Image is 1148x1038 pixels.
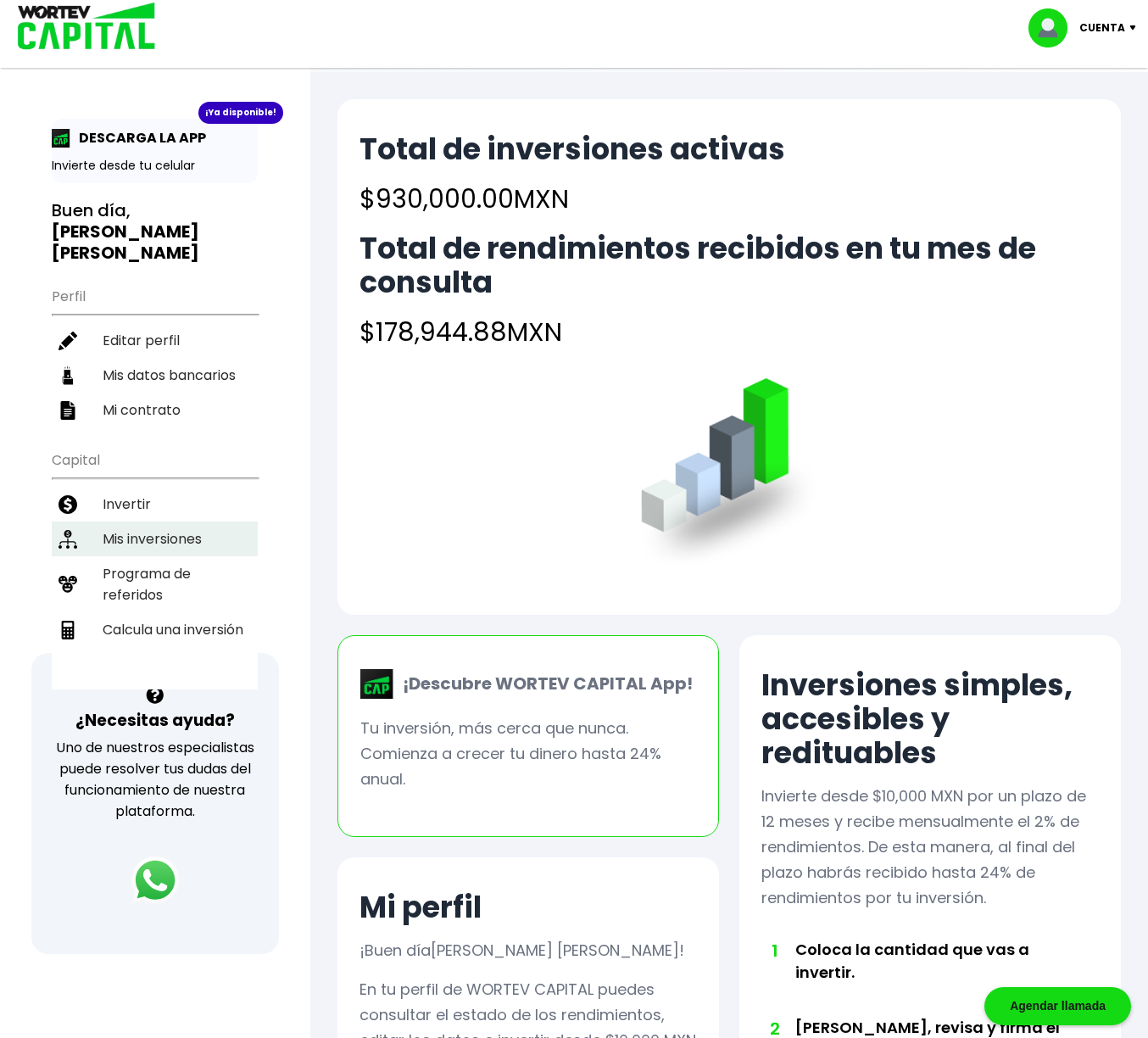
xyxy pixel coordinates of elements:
h2: Inversiones simples, accesibles y redituables [761,668,1099,770]
a: Mi contrato [52,393,258,427]
a: Mis datos bancarios [52,358,258,393]
img: invertir-icon.b3b967d7.svg [59,495,77,514]
img: editar-icon.952d3147.svg [59,332,77,350]
img: app-icon [52,129,70,148]
img: logos_whatsapp-icon.242b2217.svg [131,857,179,904]
img: profile-image [1028,8,1079,47]
p: ¡Descubre WORTEV CAPITAL App! [394,671,693,696]
p: DESCARGA LA APP [70,127,206,148]
img: icon-down [1125,25,1148,31]
div: ¡Ya disponible! [198,102,283,124]
a: Mis inversiones [52,522,258,556]
span: [PERSON_NAME] [PERSON_NAME] [431,940,679,961]
span: 1 [770,938,778,963]
h2: Total de rendimientos recibidos en tu mes de consulta [359,232,1099,299]
b: [PERSON_NAME] [PERSON_NAME] [52,220,199,265]
ul: Perfil [52,277,258,427]
li: Coloca la cantidad que vas a invertir. [795,938,1065,1016]
div: Agendar llamada [984,987,1131,1025]
p: ¡Buen día ! [359,938,684,963]
ul: Capital [52,441,258,689]
p: Invierte desde tu celular [52,157,258,175]
h2: Mi perfil [359,890,482,924]
p: Tu inversión, más cerca que nunca. Comienza a crecer tu dinero hasta 24% anual. [360,716,696,792]
p: Uno de nuestros especialistas puede resolver tus dudas del funcionamiento de nuestra plataforma. [53,737,257,822]
img: grafica.516fef24.png [633,378,826,571]
a: Invertir [52,487,258,522]
h4: $930,000.00 MXN [359,180,785,218]
h3: ¿Necesitas ayuda? [75,708,235,733]
img: recomiendanos-icon.9b8e9327.svg [59,575,77,594]
p: Invierte desde $10,000 MXN por un plazo de 12 meses y recibe mensualmente el 2% de rendimientos. ... [761,784,1099,911]
a: Calcula una inversión [52,612,258,647]
p: Cuenta [1079,15,1125,41]
img: contrato-icon.f2db500c.svg [59,401,77,420]
img: wortev-capital-app-icon [360,669,394,700]
img: datos-icon.10cf9172.svg [59,366,77,385]
a: Programa de referidos [52,556,258,612]
a: Editar perfil [52,323,258,358]
img: inversiones-icon.6695dc30.svg [59,530,77,549]
img: calculadora-icon.17d418c4.svg [59,621,77,639]
h3: Buen día, [52,200,258,264]
h4: $178,944.88 MXN [359,313,1099,351]
h2: Total de inversiones activas [359,132,785,166]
